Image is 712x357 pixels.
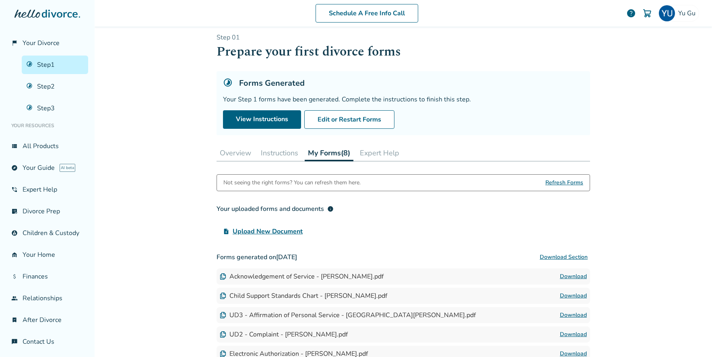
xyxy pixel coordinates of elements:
[6,332,88,351] a: chat_infoContact Us
[223,175,361,191] div: Not seeing the right forms? You can refresh them here.
[60,164,75,172] span: AI beta
[305,145,353,161] button: My Forms(8)
[223,95,584,104] div: Your Step 1 forms have been generated. Complete the instructions to finish this step.
[6,289,88,307] a: groupRelationships
[11,186,18,193] span: phone_in_talk
[6,202,88,221] a: list_alt_checkDivorce Prep
[545,175,583,191] span: Refresh Forms
[327,206,334,212] span: info
[233,227,303,236] span: Upload New Document
[23,39,60,47] span: Your Divorce
[217,145,254,161] button: Overview
[316,4,418,23] a: Schedule A Free Info Call
[6,34,88,52] a: flag_2Your Divorce
[22,99,88,118] a: Step3
[22,56,88,74] a: Step1
[537,249,590,265] button: Download Section
[560,291,587,301] a: Download
[560,310,587,320] a: Download
[220,311,476,320] div: UD3 - Affirmation of Personal Service - [GEOGRAPHIC_DATA][PERSON_NAME].pdf
[217,204,334,214] div: Your uploaded forms and documents
[672,318,712,357] iframe: Chat Widget
[223,228,229,235] span: upload_file
[220,273,226,280] img: Document
[22,77,88,96] a: Step2
[217,249,590,265] h3: Forms generated on [DATE]
[11,208,18,215] span: list_alt_check
[223,110,301,129] a: View Instructions
[11,338,18,345] span: chat_info
[6,137,88,155] a: view_listAll Products
[220,330,348,339] div: UD2 - Complaint - [PERSON_NAME].pdf
[220,331,226,338] img: Document
[304,110,394,129] button: Edit or Restart Forms
[6,180,88,199] a: phone_in_talkExpert Help
[560,272,587,281] a: Download
[642,8,652,18] img: Cart
[11,295,18,301] span: group
[6,267,88,286] a: attach_moneyFinances
[6,159,88,177] a: exploreYour GuideAI beta
[11,317,18,323] span: bookmark_check
[659,5,675,21] img: YU GU
[560,330,587,339] a: Download
[6,311,88,329] a: bookmark_checkAfter Divorce
[220,351,226,357] img: Document
[11,230,18,236] span: account_child
[11,252,18,258] span: garage_home
[672,318,712,357] div: 聊天小组件
[11,273,18,280] span: attach_money
[217,42,590,62] h1: Prepare your first divorce forms
[220,291,387,300] div: Child Support Standards Chart - [PERSON_NAME].pdf
[357,145,402,161] button: Expert Help
[678,9,699,18] span: Yu Gu
[217,33,590,42] p: Step 0 1
[220,293,226,299] img: Document
[6,246,88,264] a: garage_homeYour Home
[258,145,301,161] button: Instructions
[239,78,305,89] h5: Forms Generated
[11,143,18,149] span: view_list
[11,165,18,171] span: explore
[626,8,636,18] a: help
[6,224,88,242] a: account_childChildren & Custody
[220,312,226,318] img: Document
[220,272,384,281] div: Acknowledgement of Service - [PERSON_NAME].pdf
[6,118,88,134] li: Your Resources
[11,40,18,46] span: flag_2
